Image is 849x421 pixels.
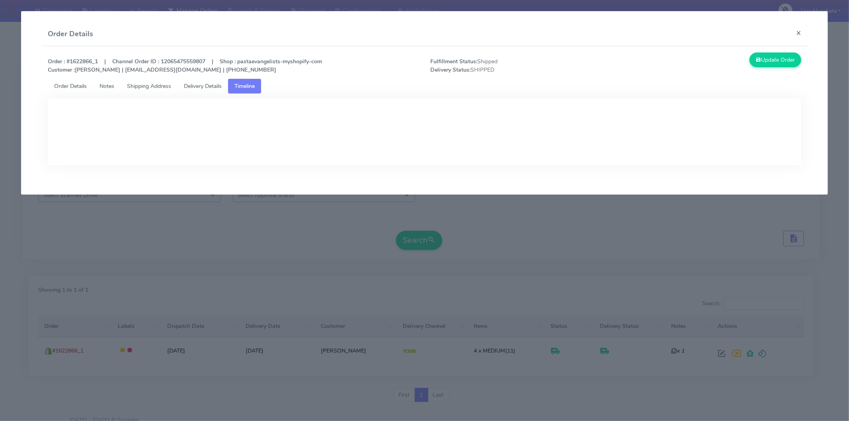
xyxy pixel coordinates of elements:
[749,53,801,67] button: Update Order
[54,82,87,90] span: Order Details
[127,82,171,90] span: Shipping Address
[430,58,477,65] strong: Fulfillment Status:
[48,58,322,74] strong: Order : #1622866_1 | Channel Order ID : 12065475559807 | Shop : pastaevangelists-myshopify-com [P...
[430,66,470,74] strong: Delivery Status:
[184,82,222,90] span: Delivery Details
[48,79,801,94] ul: Tabs
[424,57,616,74] span: Shipped SHIPPED
[48,29,93,39] h4: Order Details
[790,22,808,43] button: Close
[100,82,114,90] span: Notes
[234,82,255,90] span: Timeline
[48,66,75,74] strong: Customer :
